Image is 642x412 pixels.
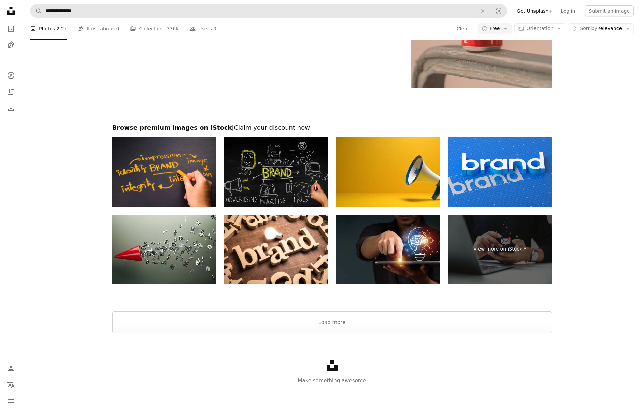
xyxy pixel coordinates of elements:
button: Language [4,378,18,392]
button: Clear [475,4,490,17]
img: Brand concept [224,137,328,207]
span: Relevance [580,25,622,32]
a: Collections [4,85,18,99]
span: Free [490,25,500,32]
a: Illustrations [4,38,18,52]
img: Creating a Brand with 3D Text Rising from a Draft Design: Developing Brand Identity and Building ... [448,137,552,207]
button: Submit an image [585,5,634,16]
a: View more on iStock↗ [448,215,552,284]
button: Clear [456,23,470,34]
span: 0 [116,25,119,32]
button: Search Unsplash [30,4,42,17]
a: Get Unsplash+ [513,5,557,16]
p: Make something awesome [22,377,642,385]
span: Orientation [526,26,553,31]
a: Explore [4,69,18,82]
a: Log in [557,5,579,16]
button: Orientation [514,23,565,34]
a: Home — Unsplash [4,4,18,19]
h2: Browse premium images on iStock [112,124,552,132]
button: Load more [112,311,552,333]
img: Branding [112,137,216,207]
span: | Claim your discount now [232,124,310,131]
a: Illustrations 0 [78,18,119,40]
img: Blue white striped Megaphone instrument on yellow background with copy space. [336,137,440,207]
img: A businessman shows a concept by holding half of a virtual lightbulb and his brain on a digital t... [336,215,440,284]
img: Brand Wood Word [224,215,328,284]
span: 336k [167,25,179,32]
span: Sort by [580,26,597,31]
button: Menu [4,394,18,408]
a: Collections 336k [130,18,179,40]
a: Photos [4,22,18,35]
a: Download History [4,101,18,115]
img: Red Megaphone And Silver Alphabet Letters In Front Of Gray Wall [112,215,216,284]
button: Free [478,23,512,34]
button: Sort byRelevance [568,23,634,34]
span: 0 [213,25,216,32]
button: Visual search [490,4,507,17]
form: Find visuals sitewide [30,4,507,18]
a: Log in / Sign up [4,361,18,375]
a: Users 0 [189,18,216,40]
